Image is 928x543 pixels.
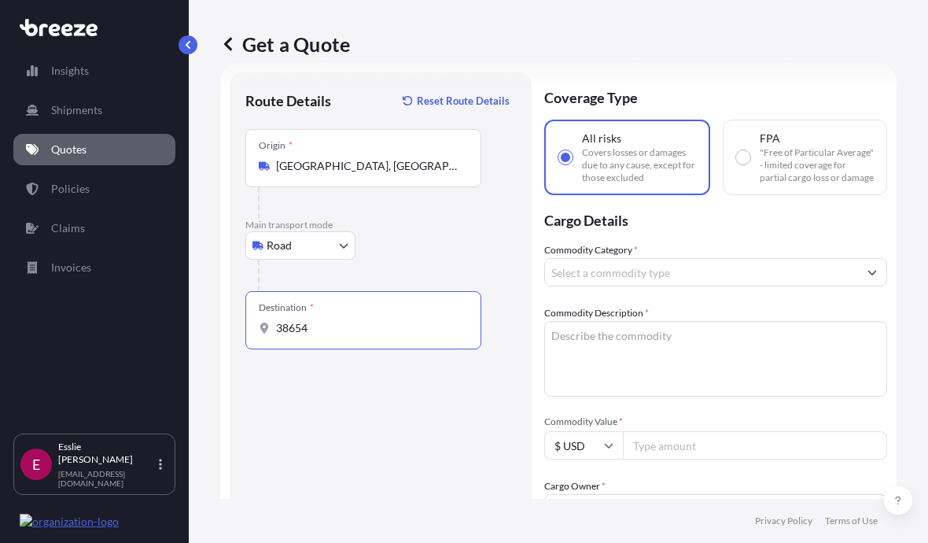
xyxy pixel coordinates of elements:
input: Destination [276,320,462,336]
p: Route Details [245,91,331,110]
p: Cargo Details [544,195,887,242]
input: Type amount [623,431,887,460]
a: Shipments [13,94,175,126]
label: Cargo Owner [544,478,606,494]
p: Insights [51,63,89,79]
div: Origin [259,139,293,152]
a: Quotes [13,134,175,165]
p: Get a Quote [220,31,350,57]
p: Main transport mode [245,219,516,231]
p: Invoices [51,260,91,275]
p: Policies [51,181,90,197]
button: Show suggestions [858,258,886,286]
a: Privacy Policy [755,515,812,527]
p: Coverage Type [544,72,887,120]
button: Select transport [245,231,355,260]
input: Select a commodity type [545,258,858,286]
span: Covers losses or damages due to any cause, except for those excluded [582,146,696,184]
p: Claims [51,220,85,236]
a: Claims [13,212,175,244]
span: "Free of Particular Average" - limited coverage for partial cargo loss or damage [760,146,874,184]
a: Terms of Use [825,515,878,527]
p: Quotes [51,142,87,157]
input: Origin [276,158,462,174]
label: Commodity Category [544,242,638,258]
input: All risksCovers losses or damages due to any cause, except for those excluded [558,150,573,164]
span: FPA [760,131,780,146]
span: All risks [582,131,621,146]
a: Policies [13,173,175,205]
p: [EMAIL_ADDRESS][DOMAIN_NAME] [58,469,156,488]
a: Insights [13,55,175,87]
input: FPA"Free of Particular Average" - limited coverage for partial cargo loss or damage [736,150,750,164]
img: organization-logo [20,514,119,530]
span: E [32,456,40,472]
a: Invoices [13,252,175,283]
label: Commodity Description [544,305,649,321]
span: Road [267,238,292,253]
button: Reset Route Details [395,88,516,113]
p: Reset Route Details [417,93,510,109]
p: Shipments [51,102,102,118]
p: Esslie [PERSON_NAME] [58,441,156,466]
div: Destination [259,301,314,314]
span: Commodity Value [544,416,887,428]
